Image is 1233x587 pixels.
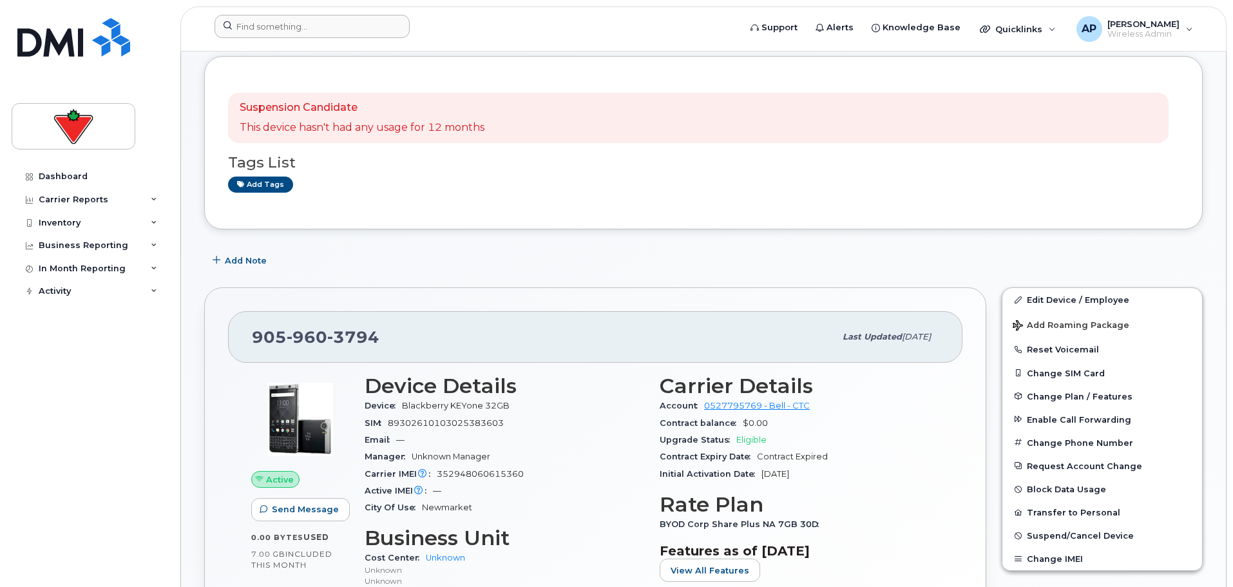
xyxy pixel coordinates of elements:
[262,381,339,458] img: image20231002-3703462-xk9euw.jpeg
[412,452,490,461] span: Unknown Manager
[1002,477,1202,501] button: Block Data Usage
[863,15,970,41] a: Knowledge Base
[287,327,327,347] span: 960
[327,327,379,347] span: 3794
[215,15,410,38] input: Find something...
[660,435,736,445] span: Upgrade Status
[365,469,437,479] span: Carrier IMEI
[252,327,379,347] span: 905
[1002,547,1202,570] button: Change IMEI
[251,549,332,570] span: included this month
[1002,501,1202,524] button: Transfer to Personal
[902,332,931,342] span: [DATE]
[1082,21,1096,37] span: AP
[660,543,939,559] h3: Features as of [DATE]
[660,452,757,461] span: Contract Expiry Date
[971,16,1065,42] div: Quicklinks
[1002,408,1202,431] button: Enable Call Forwarding
[396,435,405,445] span: —
[251,550,285,559] span: 7.00 GB
[365,526,644,550] h3: Business Unit
[660,519,825,529] span: BYOD Corp Share Plus NA 7GB 30D
[204,249,278,272] button: Add Note
[1002,288,1202,311] a: Edit Device / Employee
[736,435,767,445] span: Eligible
[1027,414,1131,424] span: Enable Call Forwarding
[251,533,303,542] span: 0.00 Bytes
[365,564,644,575] p: Unknown
[1002,385,1202,408] button: Change Plan / Features
[741,15,807,41] a: Support
[1002,454,1202,477] button: Request Account Change
[365,374,644,398] h3: Device Details
[660,374,939,398] h3: Carrier Details
[1027,531,1134,541] span: Suspend/Cancel Device
[1107,29,1180,39] span: Wireless Admin
[660,418,743,428] span: Contract balance
[1002,311,1202,338] button: Add Roaming Package
[266,474,294,486] span: Active
[426,553,465,563] a: Unknown
[704,401,810,410] a: 0527795769 - Bell - CTC
[365,401,402,410] span: Device
[843,332,902,342] span: Last updated
[660,469,761,479] span: Initial Activation Date
[240,120,484,135] p: This device hasn't had any usage for 12 months
[660,493,939,516] h3: Rate Plan
[365,435,396,445] span: Email
[1027,391,1133,401] span: Change Plan / Features
[807,15,863,41] a: Alerts
[437,469,524,479] span: 352948060615360
[1002,338,1202,361] button: Reset Voicemail
[365,418,388,428] span: SIM
[1002,524,1202,547] button: Suspend/Cancel Device
[757,452,828,461] span: Contract Expired
[660,559,760,582] button: View All Features
[365,553,426,563] span: Cost Center
[761,469,789,479] span: [DATE]
[240,101,484,115] p: Suspension Candidate
[228,155,1179,171] h3: Tags List
[422,503,472,512] span: Newmarket
[743,418,768,428] span: $0.00
[1013,320,1129,332] span: Add Roaming Package
[761,21,798,34] span: Support
[671,564,749,577] span: View All Features
[272,503,339,515] span: Send Message
[228,177,293,193] a: Add tags
[883,21,961,34] span: Knowledge Base
[225,255,267,267] span: Add Note
[365,452,412,461] span: Manager
[433,486,441,496] span: —
[303,532,329,542] span: used
[388,418,504,428] span: 89302610103025383603
[402,401,510,410] span: Blackberry KEYone 32GB
[1067,16,1202,42] div: Alpesh Patel
[251,498,350,521] button: Send Message
[995,24,1042,34] span: Quicklinks
[827,21,854,34] span: Alerts
[365,503,422,512] span: City Of Use
[1107,19,1180,29] span: [PERSON_NAME]
[365,575,644,586] p: Unknown
[660,401,704,410] span: Account
[1002,431,1202,454] button: Change Phone Number
[365,486,433,496] span: Active IMEI
[1002,361,1202,385] button: Change SIM Card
